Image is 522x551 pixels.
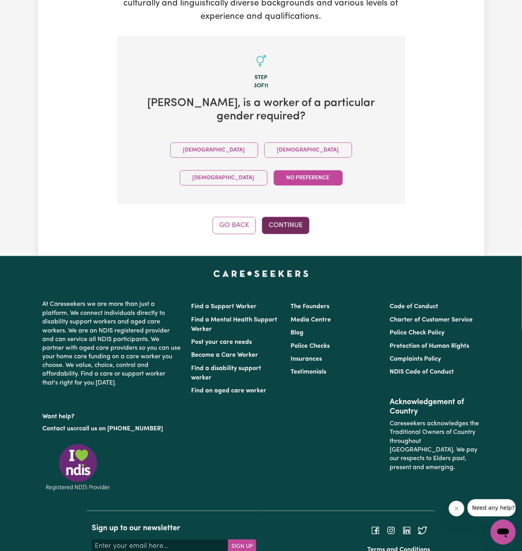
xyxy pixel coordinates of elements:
[170,143,258,158] button: [DEMOGRAPHIC_DATA]
[43,443,113,492] img: Registered NDIS provider
[191,388,267,394] a: Find an aged care worker
[390,304,438,310] a: Code of Conduct
[262,217,309,234] button: Continue
[390,356,441,363] a: Complaints Policy
[291,317,331,323] a: Media Centre
[291,343,330,349] a: Police Checks
[402,528,412,534] a: Follow Careseekers on LinkedIn
[191,352,258,359] a: Become a Care Worker
[130,82,393,90] div: 3 of 11
[291,304,329,310] a: The Founders
[213,270,309,276] a: Careseekers home page
[191,304,257,310] a: Find a Support Worker
[390,398,479,417] h2: Acknowledgement of Country
[43,426,74,432] a: Contact us
[390,417,479,475] p: Careseekers acknowledges the Traditional Owners of Country throughout [GEOGRAPHIC_DATA]. We pay o...
[264,143,352,158] button: [DEMOGRAPHIC_DATA]
[43,297,182,391] p: At Careseekers we are more than just a platform. We connect individuals directly to disability su...
[191,339,252,345] a: Post your care needs
[180,170,267,186] button: [DEMOGRAPHIC_DATA]
[390,317,473,323] a: Charter of Customer Service
[291,369,326,376] a: Testimonials
[130,74,393,82] div: Step
[491,520,516,545] iframe: Button to launch messaging window
[191,317,278,332] a: Find a Mental Health Support Worker
[130,97,393,124] h2: [PERSON_NAME] , is a worker of a particular gender required?
[390,330,444,336] a: Police Check Policy
[191,366,262,381] a: Find a disability support worker
[79,426,163,432] a: call us on [PHONE_NUMBER]
[468,499,516,517] iframe: Message from company
[213,217,256,234] button: Go Back
[387,528,396,534] a: Follow Careseekers on Instagram
[291,330,303,336] a: Blog
[43,422,182,437] p: or
[390,343,469,349] a: Protection of Human Rights
[371,528,380,534] a: Follow Careseekers on Facebook
[449,501,464,517] iframe: Close message
[43,410,182,421] p: Want help?
[390,369,454,376] a: NDIS Code of Conduct
[92,524,256,533] h2: Sign up to our newsletter
[274,170,343,186] button: No preference
[291,356,322,363] a: Insurances
[418,528,427,534] a: Follow Careseekers on Twitter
